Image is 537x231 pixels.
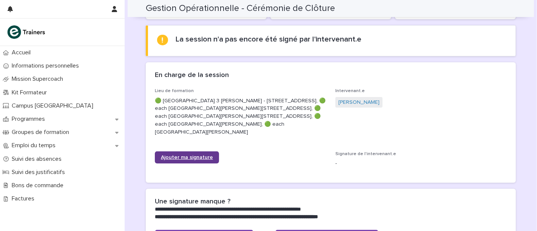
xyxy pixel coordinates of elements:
p: 🟢 [GEOGRAPHIC_DATA] 3 [PERSON_NAME] - [STREET_ADDRESS], 🟢 each [GEOGRAPHIC_DATA][PERSON_NAME][STR... [155,97,326,136]
p: Informations personnelles [9,62,85,69]
h2: En charge de la session [155,71,229,80]
p: - [335,160,507,168]
a: Ajouter ma signature [155,151,219,163]
p: Factures [9,195,40,202]
p: Mission Supercoach [9,75,69,83]
p: Accueil [9,49,37,56]
p: Groupes de formation [9,129,75,136]
img: K0CqGN7SDeD6s4JG8KQk [6,25,48,40]
p: Suivi des justificatifs [9,169,71,176]
p: Programmes [9,115,51,123]
h2: La session n'a pas encore été signé par l'intervenant.e [176,35,361,44]
p: Kit Formateur [9,89,53,96]
p: Emploi du temps [9,142,62,149]
h2: Gestion Opérationnelle - Cérémonie de Clôture [146,3,335,14]
p: Suivi des absences [9,156,68,163]
span: Intervenant.e [335,89,365,93]
p: Campus [GEOGRAPHIC_DATA] [9,102,99,109]
a: [PERSON_NAME] [338,99,380,106]
span: Ajouter ma signature [161,155,213,160]
span: Signature de l'intervenant.e [335,152,396,156]
span: Lieu de formation [155,89,194,93]
h2: Une signature manque ? [155,198,230,206]
p: Bons de commande [9,182,69,189]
